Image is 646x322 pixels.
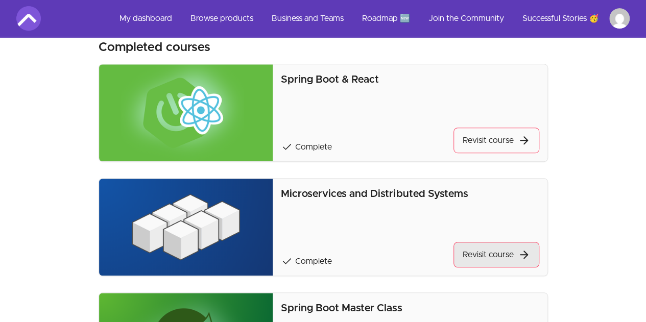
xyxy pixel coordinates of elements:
p: Microservices and Distributed Systems [281,187,539,201]
a: Revisit course [453,128,539,153]
span: check [281,255,293,267]
p: Spring Boot Master Class [281,301,539,315]
span: Complete [295,257,332,265]
img: Profile image for Abdelhak TLILI [609,8,630,29]
p: Spring Boot & React [281,72,539,87]
span: Complete [295,143,332,151]
a: Business and Teams [264,6,352,31]
nav: Main [111,6,630,31]
a: Join the Community [420,6,512,31]
img: Product image for Spring Boot & React [99,64,273,161]
a: My dashboard [111,6,180,31]
a: Successful Stories 🥳 [514,6,607,31]
span: check [281,141,293,153]
img: Product image for Microservices and Distributed Systems [99,179,273,276]
a: Browse products [182,6,261,31]
img: Amigoscode logo [16,6,41,31]
h3: Completed courses [99,39,210,56]
a: Revisit course [453,242,539,267]
a: Roadmap 🆕 [354,6,418,31]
